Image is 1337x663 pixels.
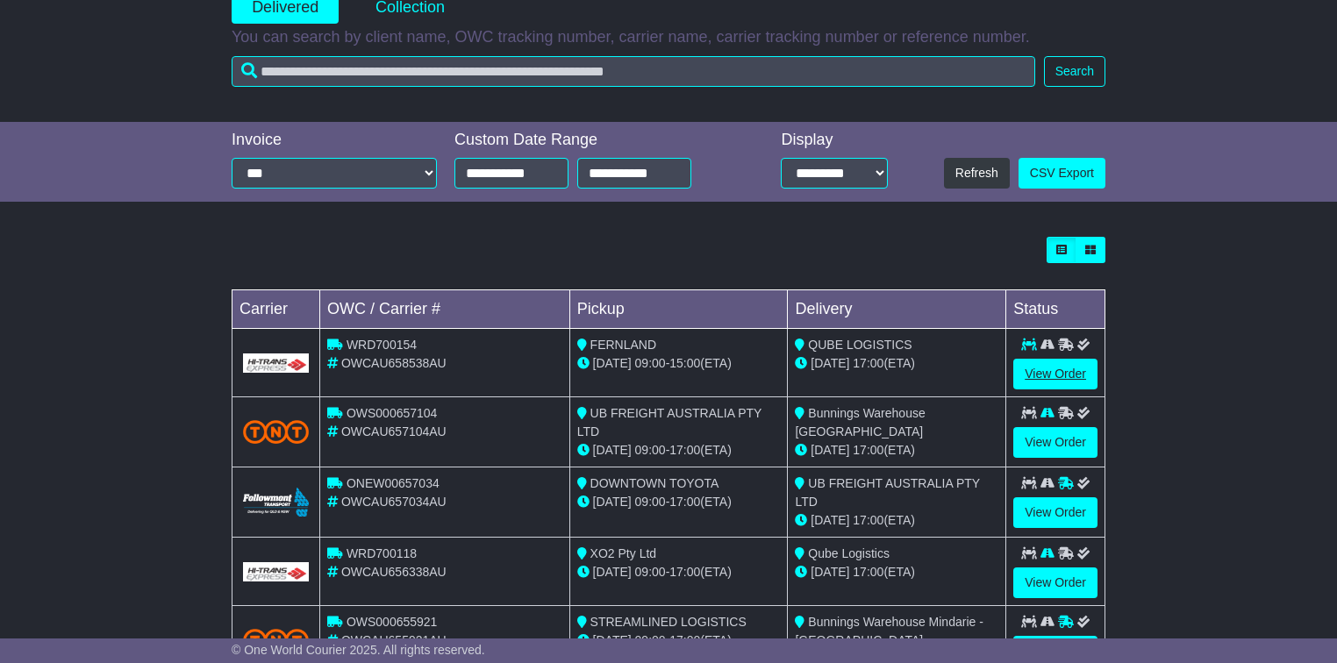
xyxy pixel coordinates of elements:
img: TNT_Domestic.png [243,420,309,444]
span: WRD700154 [347,338,417,352]
div: - (ETA) [577,563,781,581]
img: GetCarrierServiceLogo [243,562,309,581]
span: ONEW00657034 [347,476,440,490]
div: Invoice [232,131,437,150]
span: [DATE] [593,356,632,370]
span: UB FREIGHT AUSTRALIA PTY LTD [577,406,761,438]
div: - (ETA) [577,354,781,373]
span: WRD700118 [347,546,417,560]
td: Status [1006,290,1105,329]
img: TNT_Domestic.png [243,629,309,652]
span: OWCAU657104AU [341,424,447,438]
span: 17:00 [669,495,700,509]
span: 17:00 [669,443,700,457]
span: UB FREIGHT AUSTRALIA PTY LTD [795,476,979,509]
td: Delivery [788,290,1006,329]
img: GetCarrierServiceLogo [243,353,309,373]
span: [DATE] [593,565,632,579]
span: [DATE] [593,495,632,509]
div: (ETA) [795,511,998,530]
span: FERNLAND [590,338,656,352]
a: CSV Export [1019,158,1105,189]
div: - (ETA) [577,631,781,650]
span: Bunnings Warehouse Mindarie - [GEOGRAPHIC_DATA] [795,615,983,647]
td: OWC / Carrier # [320,290,570,329]
a: View Order [1013,427,1097,458]
span: 17:00 [853,513,883,527]
span: 17:00 [853,443,883,457]
div: (ETA) [795,441,998,460]
span: OWCAU656338AU [341,565,447,579]
span: 09:00 [635,356,666,370]
p: You can search by client name, OWC tracking number, carrier name, carrier tracking number or refe... [232,28,1105,47]
a: View Order [1013,567,1097,598]
span: OWCAU658538AU [341,356,447,370]
div: (ETA) [795,563,998,581]
span: 17:00 [669,633,700,647]
span: [DATE] [593,633,632,647]
span: Qube Logistics [808,546,890,560]
span: 09:00 [635,443,666,457]
div: - (ETA) [577,441,781,460]
span: Bunnings Warehouse [GEOGRAPHIC_DATA] [795,406,925,438]
span: [DATE] [811,565,849,579]
div: Custom Date Range [454,131,734,150]
span: [DATE] [593,443,632,457]
span: 09:00 [635,565,666,579]
div: (ETA) [795,354,998,373]
div: Display [781,131,888,150]
span: 17:00 [853,356,883,370]
span: 17:00 [669,565,700,579]
span: OWS000655921 [347,615,438,629]
a: View Order [1013,497,1097,528]
img: Followmont_Transport.png [243,488,309,517]
a: View Order [1013,359,1097,389]
span: 09:00 [635,633,666,647]
span: OWS000657104 [347,406,438,420]
span: [DATE] [811,356,849,370]
span: DOWNTOWN TOYOTA [590,476,719,490]
span: STREAMLINED LOGISTICS [590,615,747,629]
span: OWCAU655921AU [341,633,447,647]
span: [DATE] [811,513,849,527]
span: QUBE LOGISTICS [808,338,912,352]
span: 17:00 [853,565,883,579]
span: 15:00 [669,356,700,370]
span: [DATE] [811,443,849,457]
button: Refresh [944,158,1010,189]
span: OWCAU657034AU [341,495,447,509]
td: Carrier [232,290,320,329]
button: Search [1044,56,1105,87]
span: 09:00 [635,495,666,509]
span: XO2 Pty Ltd [590,546,656,560]
span: © One World Courier 2025. All rights reserved. [232,643,485,657]
td: Pickup [569,290,788,329]
div: - (ETA) [577,493,781,511]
